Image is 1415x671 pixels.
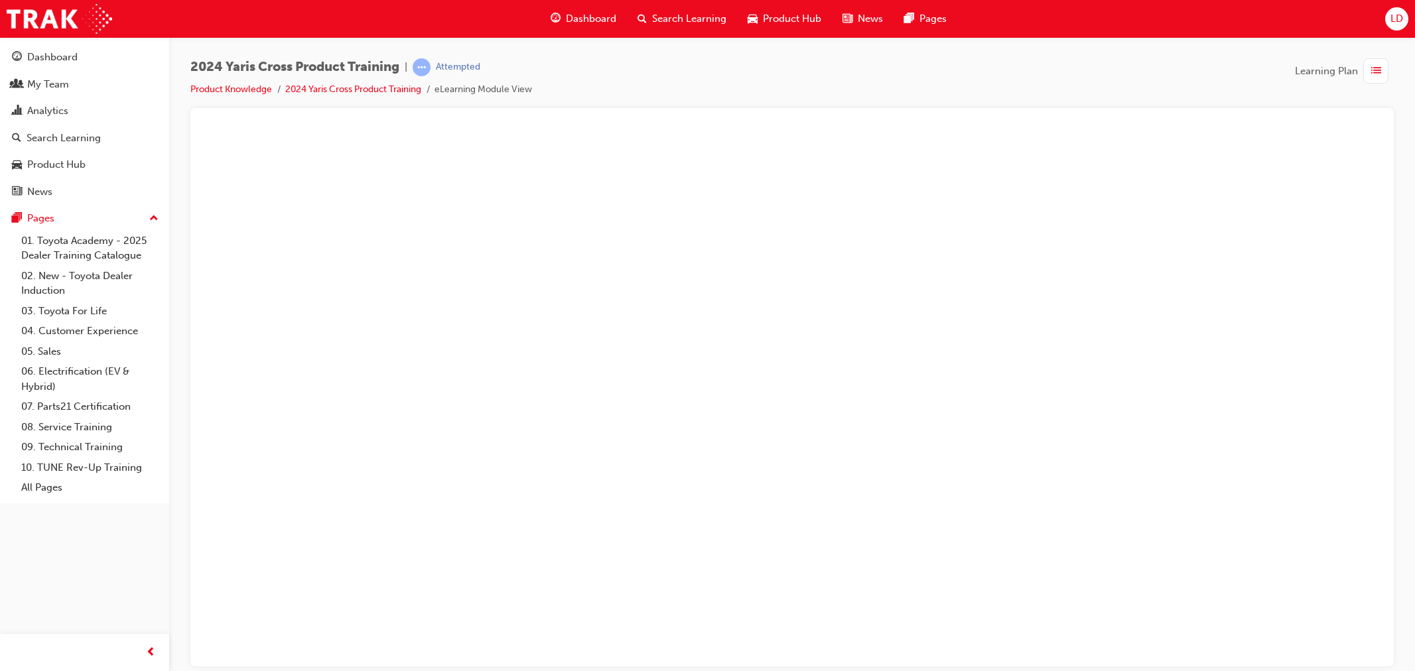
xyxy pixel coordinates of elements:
a: Analytics [5,99,164,123]
img: Trak [7,4,112,34]
span: news-icon [842,11,852,27]
a: 03. Toyota For Life [16,301,164,322]
a: 10. TUNE Rev-Up Training [16,457,164,478]
button: Pages [5,206,164,231]
span: car-icon [12,159,22,171]
a: pages-iconPages [894,5,957,32]
div: Pages [27,211,54,226]
button: Learning Plan [1295,58,1394,84]
span: News [858,11,883,27]
a: guage-iconDashboard [540,5,627,32]
a: Dashboard [5,45,164,70]
a: 01. Toyota Academy - 2025 Dealer Training Catalogue [16,231,164,266]
span: Dashboard [566,11,616,27]
span: search-icon [638,11,647,27]
a: My Team [5,72,164,97]
div: Attempted [436,61,480,74]
a: 04. Customer Experience [16,321,164,341]
a: 02. New - Toyota Dealer Induction [16,266,164,301]
button: DashboardMy TeamAnalyticsSearch LearningProduct HubNews [5,42,164,206]
span: | [405,60,407,75]
a: 2024 Yaris Cross Product Training [285,84,421,95]
a: 08. Service Training [16,417,164,438]
div: Product Hub [27,157,86,172]
a: Product Knowledge [190,84,272,95]
a: Product Hub [5,152,164,177]
span: LD [1390,11,1403,27]
a: 06. Electrification (EV & Hybrid) [16,361,164,396]
span: search-icon [12,133,21,145]
span: up-icon [149,210,159,227]
span: 2024 Yaris Cross Product Training [190,60,399,75]
a: 09. Technical Training [16,437,164,457]
span: guage-icon [551,11,561,27]
div: Dashboard [27,50,78,65]
div: Search Learning [27,131,101,146]
span: people-icon [12,79,22,91]
span: list-icon [1371,63,1381,80]
li: eLearning Module View [435,82,532,97]
a: search-iconSearch Learning [627,5,737,32]
a: News [5,180,164,204]
span: Product Hub [763,11,821,27]
span: chart-icon [12,105,22,117]
a: car-iconProduct Hub [737,5,832,32]
a: All Pages [16,477,164,498]
span: pages-icon [12,213,22,225]
span: news-icon [12,186,22,198]
a: 05. Sales [16,341,164,362]
span: pages-icon [904,11,914,27]
span: Learning Plan [1295,64,1358,79]
div: Analytics [27,103,68,119]
span: Pages [919,11,947,27]
span: car-icon [748,11,758,27]
div: News [27,184,52,200]
span: Search Learning [652,11,726,27]
div: My Team [27,77,69,92]
span: guage-icon [12,52,22,64]
button: LD [1385,7,1408,30]
a: 07. Parts21 Certification [16,396,164,417]
a: news-iconNews [832,5,894,32]
a: Search Learning [5,126,164,151]
span: prev-icon [146,644,156,661]
span: learningRecordVerb_ATTEMPT-icon [413,58,431,76]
